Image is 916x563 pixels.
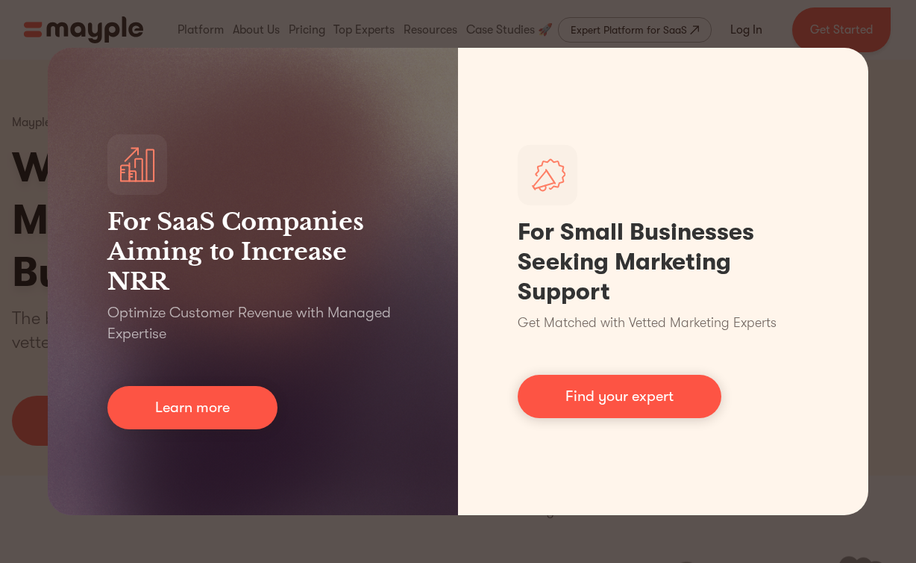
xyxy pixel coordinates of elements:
a: Find your expert [518,375,721,418]
a: Learn more [107,386,277,429]
p: Optimize Customer Revenue with Managed Expertise [107,302,398,344]
p: Get Matched with Vetted Marketing Experts [518,313,777,333]
h3: For SaaS Companies Aiming to Increase NRR [107,207,398,296]
h1: For Small Businesses Seeking Marketing Support [518,217,809,307]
